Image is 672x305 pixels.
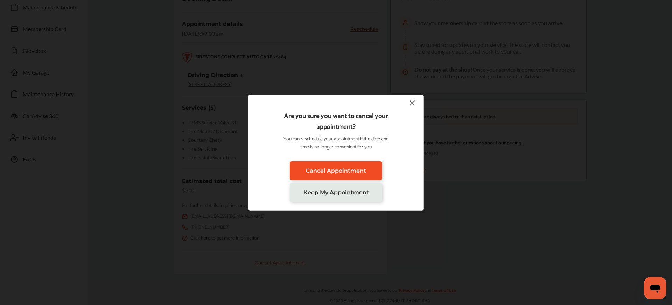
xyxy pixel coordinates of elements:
[281,135,391,151] p: You can reschedule your appointment if the date and time is no longer convenient for you
[644,277,666,299] iframe: Button to launch messaging window
[290,161,382,180] a: Cancel Appointment
[303,189,369,196] span: Keep My Appointment
[290,183,382,202] a: Keep My Appointment
[281,111,391,132] p: Are you sure you want to cancel your appointment?
[306,167,366,174] span: Cancel Appointment
[408,98,416,107] img: close-icon.e2adddc6.svg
